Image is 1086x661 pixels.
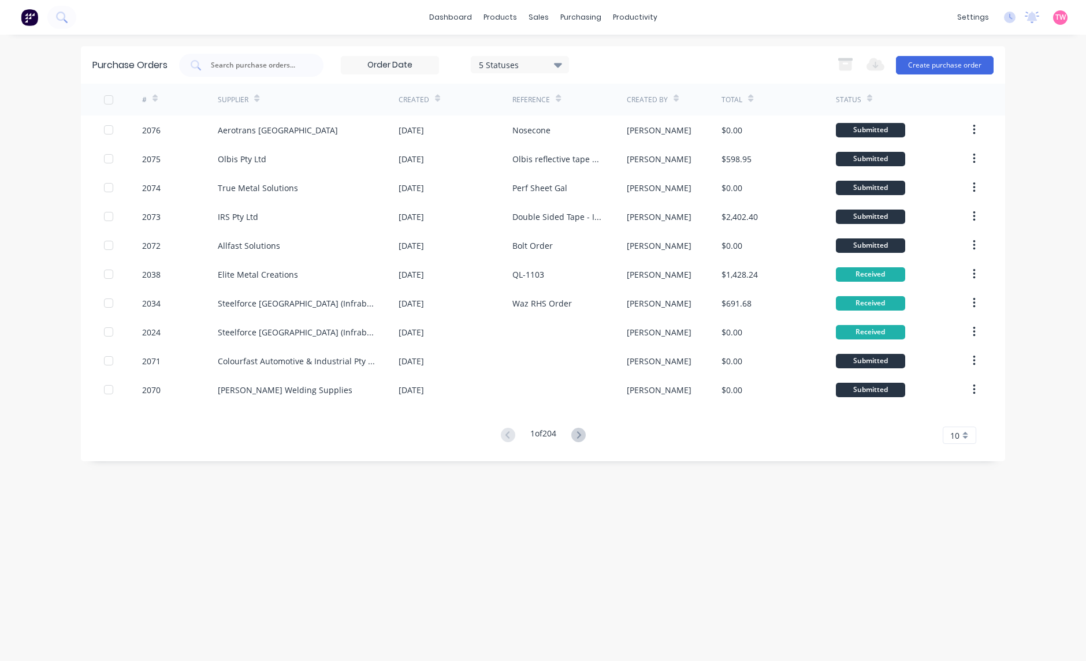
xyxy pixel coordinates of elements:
[399,268,424,281] div: [DATE]
[721,326,742,338] div: $0.00
[627,182,691,194] div: [PERSON_NAME]
[1055,12,1066,23] span: TW
[512,124,551,136] div: Nosecone
[607,9,663,26] div: productivity
[142,211,161,223] div: 2073
[423,9,478,26] a: dashboard
[142,268,161,281] div: 2038
[896,56,994,74] button: Create purchase order
[92,58,168,72] div: Purchase Orders
[142,153,161,165] div: 2075
[341,57,438,74] input: Order Date
[836,383,905,397] div: Submitted
[218,182,298,194] div: True Metal Solutions
[627,384,691,396] div: [PERSON_NAME]
[399,153,424,165] div: [DATE]
[523,9,555,26] div: sales
[836,354,905,368] div: Submitted
[721,355,742,367] div: $0.00
[721,124,742,136] div: $0.00
[399,211,424,223] div: [DATE]
[142,326,161,338] div: 2024
[399,384,424,396] div: [DATE]
[627,153,691,165] div: [PERSON_NAME]
[627,240,691,252] div: [PERSON_NAME]
[627,211,691,223] div: [PERSON_NAME]
[627,326,691,338] div: [PERSON_NAME]
[512,297,572,309] div: Waz RHS Order
[142,95,147,105] div: #
[950,430,959,442] span: 10
[218,297,375,309] div: Steelforce [GEOGRAPHIC_DATA] (Infrabuild)
[512,95,550,105] div: Reference
[836,325,905,339] div: Received
[836,267,905,282] div: Received
[142,384,161,396] div: 2070
[627,95,668,105] div: Created By
[218,268,298,281] div: Elite Metal Creations
[512,211,603,223] div: Double Sided Tape - IRS
[512,182,567,194] div: Perf Sheet Gal
[399,297,424,309] div: [DATE]
[836,296,905,311] div: Received
[530,427,556,444] div: 1 of 204
[399,124,424,136] div: [DATE]
[721,95,742,105] div: Total
[627,124,691,136] div: [PERSON_NAME]
[218,124,338,136] div: Aerotrans [GEOGRAPHIC_DATA]
[836,181,905,195] div: Submitted
[142,355,161,367] div: 2071
[721,211,758,223] div: $2,402.40
[512,240,553,252] div: Bolt Order
[142,182,161,194] div: 2074
[836,210,905,224] div: Submitted
[218,384,352,396] div: [PERSON_NAME] Welding Supplies
[479,58,561,70] div: 5 Statuses
[512,268,544,281] div: QL-1103
[399,182,424,194] div: [DATE]
[721,268,758,281] div: $1,428.24
[721,153,752,165] div: $598.95
[555,9,607,26] div: purchasing
[218,211,258,223] div: IRS Pty Ltd
[721,384,742,396] div: $0.00
[218,153,266,165] div: Olbis Pty Ltd
[399,326,424,338] div: [DATE]
[142,124,161,136] div: 2076
[478,9,523,26] div: products
[218,326,375,338] div: Steelforce [GEOGRAPHIC_DATA] (Infrabuild)
[721,240,742,252] div: $0.00
[399,240,424,252] div: [DATE]
[836,238,905,253] div: Submitted
[218,95,248,105] div: Supplier
[836,152,905,166] div: Submitted
[836,95,861,105] div: Status
[721,297,752,309] div: $691.68
[210,59,306,71] input: Search purchase orders...
[627,268,691,281] div: [PERSON_NAME]
[512,153,603,165] div: Olbis reflective tape order
[721,182,742,194] div: $0.00
[218,240,280,252] div: Allfast Solutions
[142,297,161,309] div: 2034
[399,355,424,367] div: [DATE]
[218,355,375,367] div: Colourfast Automotive & Industrial Pty Ltd
[142,240,161,252] div: 2072
[627,297,691,309] div: [PERSON_NAME]
[836,123,905,137] div: Submitted
[627,355,691,367] div: [PERSON_NAME]
[21,9,38,26] img: Factory
[951,9,995,26] div: settings
[399,95,429,105] div: Created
